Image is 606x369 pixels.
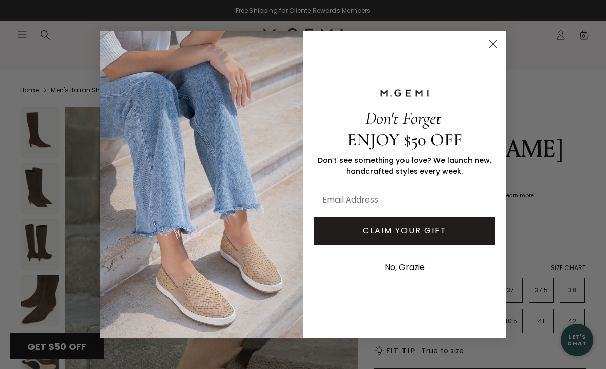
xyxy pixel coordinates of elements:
button: Close dialog [484,35,502,53]
span: Don’t see something you love? We launch new, handcrafted styles every week. [318,155,491,176]
img: M.Gemi [100,31,303,338]
span: Don't Forget [365,108,441,129]
input: Email Address [314,187,495,212]
button: CLAIM YOUR GIFT [314,217,495,245]
span: ENJOY $50 OFF [347,129,462,150]
img: M.GEMI [379,89,430,98]
button: No, Grazie [380,255,430,280]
